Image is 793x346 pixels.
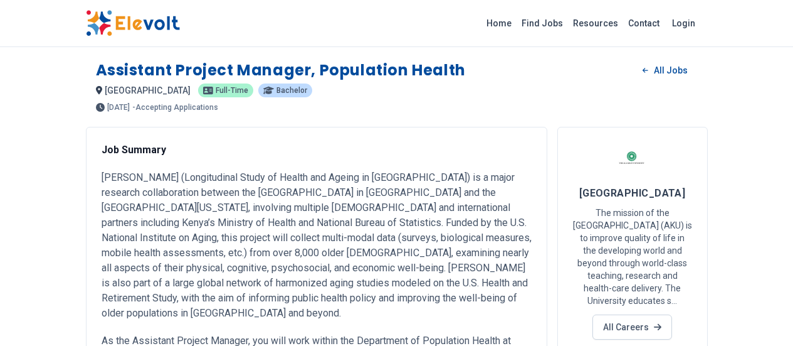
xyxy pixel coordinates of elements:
[132,104,218,111] p: - Accepting Applications
[633,61,697,80] a: All Jobs
[664,11,703,36] a: Login
[592,315,672,340] a: All Careers
[481,13,517,33] a: Home
[517,13,568,33] a: Find Jobs
[107,104,130,111] span: [DATE]
[573,207,692,307] p: The mission of the [GEOGRAPHIC_DATA] (AKU) is to improve quality of life in the developing world ...
[617,143,648,174] img: Aga khan University
[86,10,180,36] img: Elevolt
[216,87,248,94] span: Full-time
[730,286,793,346] iframe: Chat Widget
[579,187,686,199] span: [GEOGRAPHIC_DATA]
[568,13,623,33] a: Resources
[623,13,664,33] a: Contact
[102,144,166,156] strong: Job Summary
[276,87,307,94] span: Bachelor
[105,85,191,95] span: [GEOGRAPHIC_DATA]
[96,60,466,80] h1: Assistant Project Manager, Population Health
[102,170,532,321] p: [PERSON_NAME] (Longitudinal Study of Health and Ageing in [GEOGRAPHIC_DATA]) is a major research ...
